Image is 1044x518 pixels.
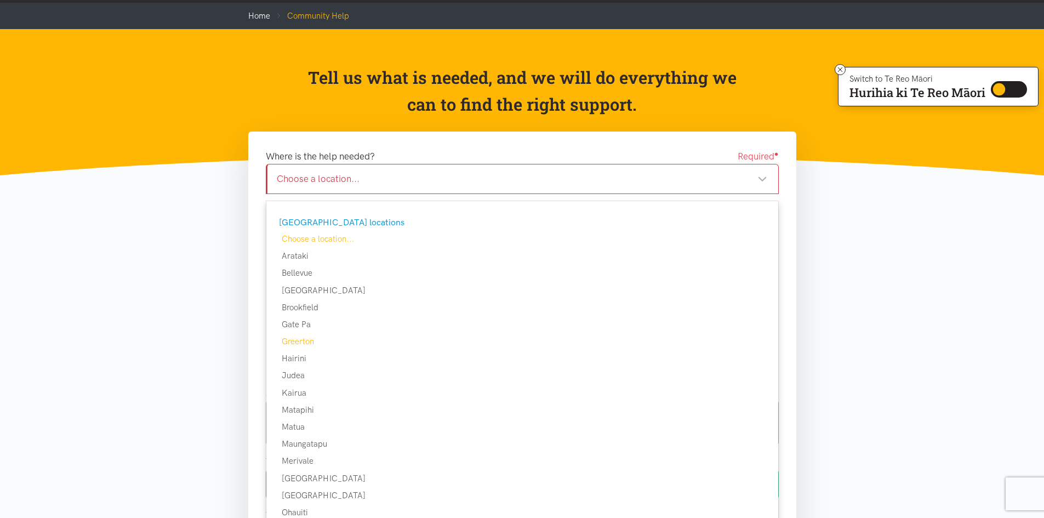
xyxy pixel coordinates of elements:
[266,454,778,468] div: Merivale
[277,172,767,186] div: Choose a location...
[266,249,778,263] div: Arataki
[266,369,778,382] div: Judea
[266,232,778,246] div: Choose a location...
[266,386,778,400] div: Kairua
[266,437,778,451] div: Maungatapu
[849,76,985,82] p: Switch to Te Reo Māori
[266,318,778,331] div: Gate Pa
[266,301,778,314] div: Brookfield
[266,420,778,434] div: Matua
[849,88,985,98] p: Hurihia ki Te Reo Māori
[266,149,375,164] label: Where is the help needed?
[270,9,349,22] li: Community Help
[774,150,779,158] sup: ●
[738,149,779,164] span: Required
[266,403,778,417] div: Matapihi
[266,352,778,365] div: Hairini
[266,335,778,348] div: Greerton
[248,11,270,21] a: Home
[266,284,778,297] div: [GEOGRAPHIC_DATA]
[266,489,778,502] div: [GEOGRAPHIC_DATA]
[304,64,740,118] p: Tell us what is needed, and we will do everything we can to find the right support.
[266,472,778,485] div: [GEOGRAPHIC_DATA]
[279,215,763,230] div: [GEOGRAPHIC_DATA] locations
[266,266,778,280] div: Bellevue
